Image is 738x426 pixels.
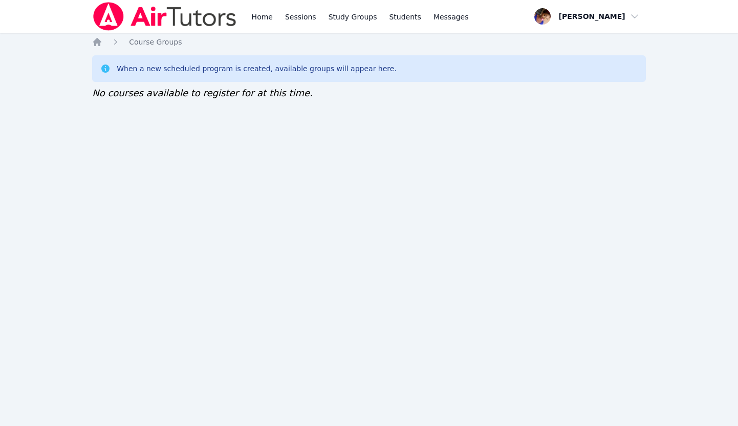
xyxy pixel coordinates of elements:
span: Messages [433,12,469,22]
div: When a new scheduled program is created, available groups will appear here. [117,63,397,74]
img: Air Tutors [92,2,237,31]
a: Course Groups [129,37,182,47]
span: Course Groups [129,38,182,46]
nav: Breadcrumb [92,37,646,47]
span: No courses available to register for at this time. [92,88,313,98]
